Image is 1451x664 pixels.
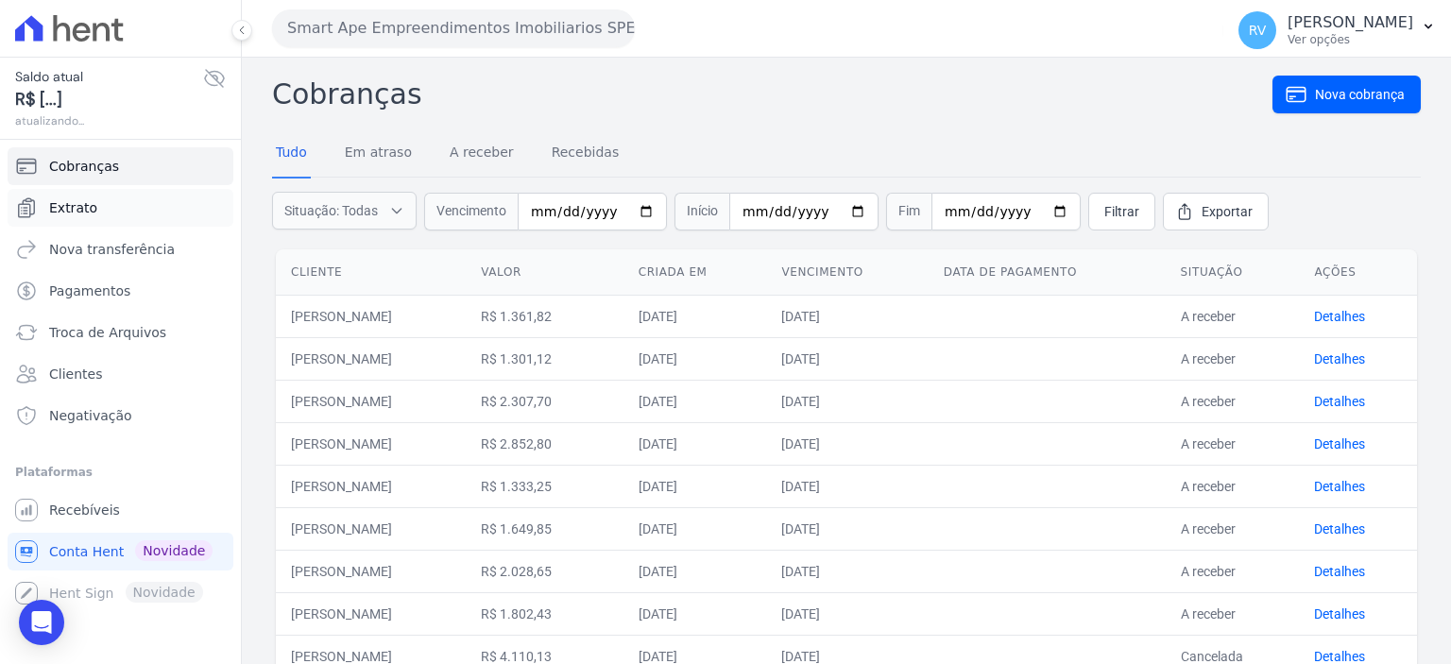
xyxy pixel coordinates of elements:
[466,422,623,465] td: R$ 2.852,80
[49,281,130,300] span: Pagamentos
[276,422,466,465] td: [PERSON_NAME]
[8,314,233,351] a: Troca de Arquivos
[8,272,233,310] a: Pagamentos
[766,507,928,550] td: [DATE]
[466,380,623,422] td: R$ 2.307,70
[1315,85,1405,104] span: Nova cobrança
[766,380,928,422] td: [DATE]
[135,540,213,561] span: Novidade
[15,112,203,129] span: atualizando...
[8,397,233,434] a: Negativação
[1314,564,1365,579] a: Detalhes
[15,147,226,612] nav: Sidebar
[548,129,623,179] a: Recebidas
[1249,24,1267,37] span: RV
[1314,479,1365,494] a: Detalhes
[1272,76,1421,113] a: Nova cobrança
[8,147,233,185] a: Cobranças
[15,67,203,87] span: Saldo atual
[623,249,767,296] th: Criada em
[446,129,518,179] a: A receber
[49,501,120,519] span: Recebíveis
[1166,592,1300,635] td: A receber
[623,550,767,592] td: [DATE]
[1223,4,1451,57] button: RV [PERSON_NAME] Ver opções
[466,249,623,296] th: Valor
[766,465,928,507] td: [DATE]
[49,157,119,176] span: Cobranças
[272,9,635,47] button: Smart Ape Empreendimentos Imobiliarios SPE LTDA
[272,73,1272,115] h2: Cobranças
[466,550,623,592] td: R$ 2.028,65
[276,295,466,337] td: [PERSON_NAME]
[49,323,166,342] span: Troca de Arquivos
[466,592,623,635] td: R$ 1.802,43
[1314,394,1365,409] a: Detalhes
[886,193,931,230] span: Fim
[766,550,928,592] td: [DATE]
[1299,249,1417,296] th: Ações
[1288,32,1413,47] p: Ver opções
[49,198,97,217] span: Extrato
[49,406,132,425] span: Negativação
[276,337,466,380] td: [PERSON_NAME]
[623,592,767,635] td: [DATE]
[15,461,226,484] div: Plataformas
[623,337,767,380] td: [DATE]
[8,355,233,393] a: Clientes
[341,129,416,179] a: Em atraso
[1288,13,1413,32] p: [PERSON_NAME]
[1166,507,1300,550] td: A receber
[49,542,124,561] span: Conta Hent
[466,507,623,550] td: R$ 1.649,85
[766,249,928,296] th: Vencimento
[766,592,928,635] td: [DATE]
[284,201,378,220] span: Situação: Todas
[1166,295,1300,337] td: A receber
[1166,337,1300,380] td: A receber
[623,380,767,422] td: [DATE]
[1314,436,1365,451] a: Detalhes
[929,249,1166,296] th: Data de pagamento
[49,240,175,259] span: Nova transferência
[1314,606,1365,621] a: Detalhes
[276,550,466,592] td: [PERSON_NAME]
[1104,202,1139,221] span: Filtrar
[276,249,466,296] th: Cliente
[766,422,928,465] td: [DATE]
[19,600,64,645] div: Open Intercom Messenger
[276,380,466,422] td: [PERSON_NAME]
[8,533,233,570] a: Conta Hent Novidade
[276,465,466,507] td: [PERSON_NAME]
[1166,422,1300,465] td: A receber
[466,465,623,507] td: R$ 1.333,25
[623,295,767,337] td: [DATE]
[1166,249,1300,296] th: Situação
[466,337,623,380] td: R$ 1.301,12
[276,592,466,635] td: [PERSON_NAME]
[1166,465,1300,507] td: A receber
[766,295,928,337] td: [DATE]
[674,193,729,230] span: Início
[1163,193,1269,230] a: Exportar
[1314,521,1365,536] a: Detalhes
[1314,649,1365,664] a: Detalhes
[1202,202,1253,221] span: Exportar
[424,193,518,230] span: Vencimento
[766,337,928,380] td: [DATE]
[8,189,233,227] a: Extrato
[272,129,311,179] a: Tudo
[623,465,767,507] td: [DATE]
[1088,193,1155,230] a: Filtrar
[15,87,203,112] span: R$ [...]
[623,507,767,550] td: [DATE]
[1166,550,1300,592] td: A receber
[8,230,233,268] a: Nova transferência
[272,192,417,230] button: Situação: Todas
[1166,380,1300,422] td: A receber
[49,365,102,383] span: Clientes
[1314,351,1365,366] a: Detalhes
[8,491,233,529] a: Recebíveis
[276,507,466,550] td: [PERSON_NAME]
[1314,309,1365,324] a: Detalhes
